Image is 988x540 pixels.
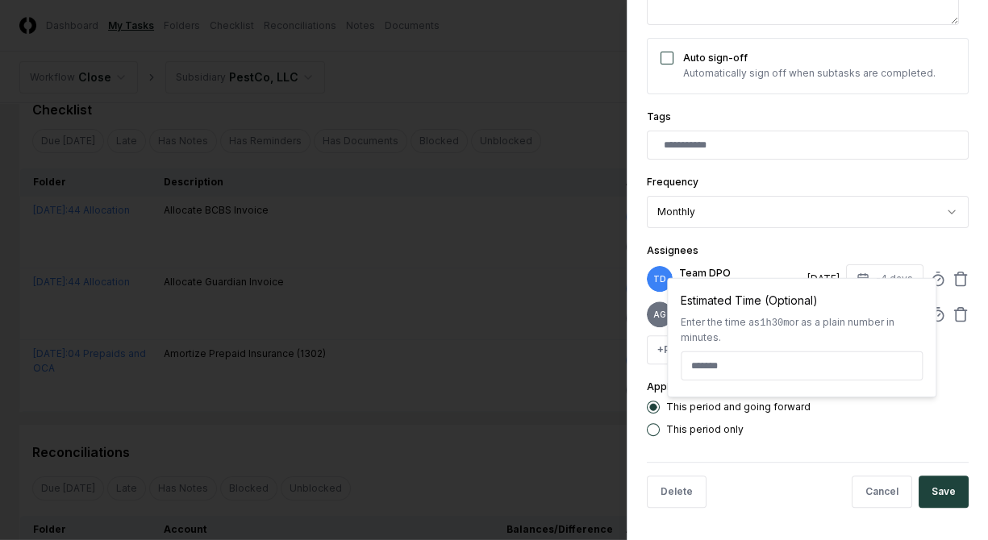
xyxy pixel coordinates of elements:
button: Cancel [852,476,912,508]
button: Delete [647,476,707,508]
p: Automatically sign off when subtasks are completed. [683,66,936,81]
button: +Preparer [647,335,718,364]
label: Assignees [647,244,698,256]
span: TD [653,273,666,285]
label: Auto sign-off [683,52,748,64]
label: Frequency [647,176,698,188]
button: -4 days [846,264,923,293]
div: Enter the time as or as a plain number in minutes. [681,315,923,345]
span: 1h30m [760,318,789,329]
div: Estimated Time (Optional) [681,292,923,309]
span: AG [653,309,666,321]
label: Tags [647,110,671,123]
div: [DATE] [807,272,840,286]
button: Save [919,476,969,508]
label: Apply to [647,380,687,393]
label: This period only [666,425,744,434]
p: Team DPO [679,266,801,280]
label: This period and going forward [666,402,811,412]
